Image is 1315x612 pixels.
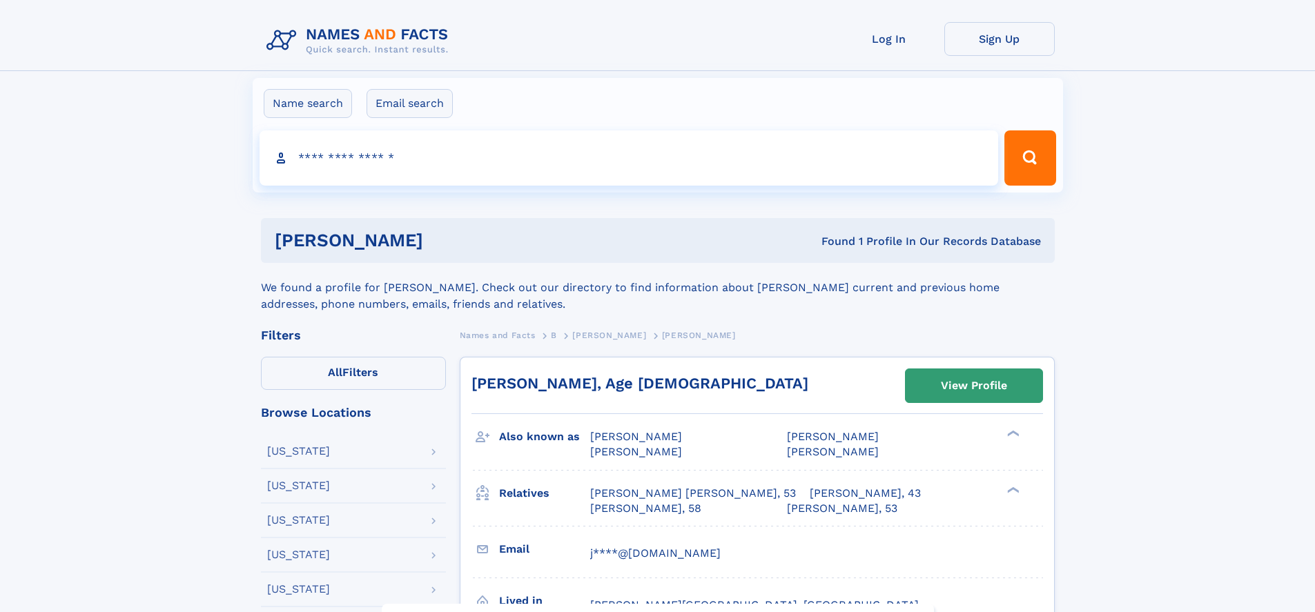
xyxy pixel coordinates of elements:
[551,326,557,344] a: B
[261,357,446,390] label: Filters
[622,234,1041,249] div: Found 1 Profile In Our Records Database
[590,598,919,611] span: [PERSON_NAME][GEOGRAPHIC_DATA], [GEOGRAPHIC_DATA]
[460,326,536,344] a: Names and Facts
[261,22,460,59] img: Logo Names and Facts
[261,406,446,419] div: Browse Locations
[1004,130,1055,186] button: Search Button
[499,537,590,561] h3: Email
[499,425,590,448] h3: Also known as
[267,584,330,595] div: [US_STATE]
[471,375,808,392] a: [PERSON_NAME], Age [DEMOGRAPHIC_DATA]
[572,330,646,340] span: [PERSON_NAME]
[275,232,623,249] h1: [PERSON_NAME]
[572,326,646,344] a: [PERSON_NAME]
[941,370,1007,402] div: View Profile
[787,445,879,458] span: [PERSON_NAME]
[267,480,330,491] div: [US_STATE]
[499,482,590,505] h3: Relatives
[261,263,1055,313] div: We found a profile for [PERSON_NAME]. Check out our directory to find information about [PERSON_N...
[590,501,701,516] a: [PERSON_NAME], 58
[590,430,682,443] span: [PERSON_NAME]
[267,446,330,457] div: [US_STATE]
[787,430,879,443] span: [PERSON_NAME]
[590,445,682,458] span: [PERSON_NAME]
[787,501,897,516] a: [PERSON_NAME], 53
[551,330,557,340] span: B
[662,330,736,340] span: [PERSON_NAME]
[906,369,1042,402] a: View Profile
[590,486,796,501] a: [PERSON_NAME] [PERSON_NAME], 53
[834,22,944,56] a: Log In
[267,515,330,526] div: [US_STATE]
[367,89,453,118] label: Email search
[1004,429,1020,438] div: ❯
[267,549,330,560] div: [US_STATE]
[264,89,352,118] label: Name search
[261,329,446,342] div: Filters
[260,130,999,186] input: search input
[944,22,1055,56] a: Sign Up
[1004,485,1020,494] div: ❯
[328,366,342,379] span: All
[810,486,921,501] a: [PERSON_NAME], 43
